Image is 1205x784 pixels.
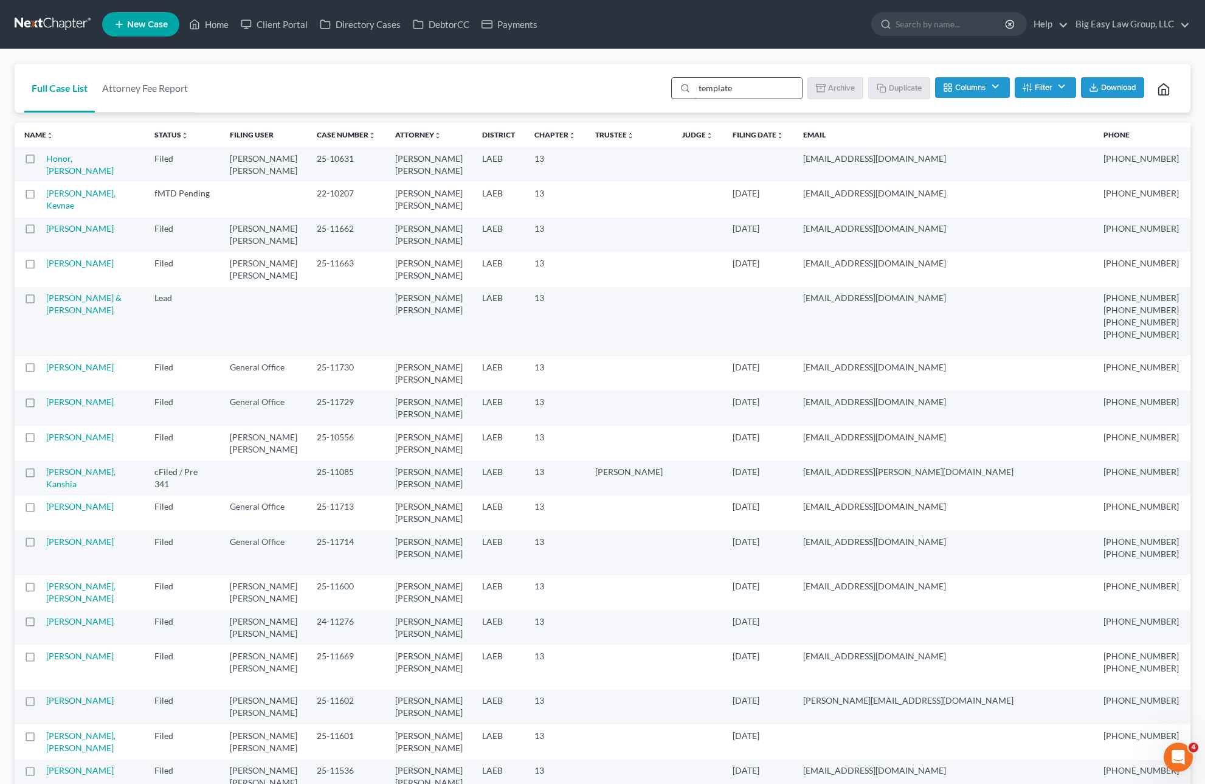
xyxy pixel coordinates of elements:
pre: [PHONE_NUMBER] [1103,257,1179,269]
td: Filed [145,690,220,724]
a: [PERSON_NAME] [46,695,114,706]
td: [PERSON_NAME] [PERSON_NAME] [385,645,472,689]
td: LAEB [472,287,525,356]
td: LAEB [472,575,525,609]
td: 13 [525,287,585,356]
a: [PERSON_NAME] [46,616,114,626]
td: 22-10207 [307,182,385,217]
a: [PERSON_NAME] [46,432,114,442]
td: 25-11085 [307,460,385,495]
td: LAEB [472,530,525,575]
td: LAEB [472,252,525,286]
td: 13 [525,356,585,390]
td: 24-11276 [307,610,385,645]
td: [PERSON_NAME] [PERSON_NAME] [220,724,307,759]
td: Filed [145,147,220,182]
td: 25-11600 [307,575,385,609]
a: [PERSON_NAME] [46,536,114,547]
pre: [EMAIL_ADDRESS][DOMAIN_NAME] [803,431,1084,443]
pre: [EMAIL_ADDRESS][DOMAIN_NAME] [803,223,1084,235]
td: LAEB [472,645,525,689]
pre: [PHONE_NUMBER] [1103,223,1179,235]
td: LAEB [472,610,525,645]
td: [PERSON_NAME] [PERSON_NAME] [220,645,307,689]
a: [PERSON_NAME], [PERSON_NAME] [46,730,116,753]
a: [PERSON_NAME], Kevnae [46,188,116,210]
td: LAEB [472,690,525,724]
pre: [EMAIL_ADDRESS][DOMAIN_NAME] [803,292,1084,304]
td: General Office [220,356,307,390]
td: [PERSON_NAME] [PERSON_NAME] [385,724,472,759]
td: Filed [145,217,220,252]
td: Lead [145,287,220,356]
pre: [PHONE_NUMBER] [1103,695,1179,707]
span: 4 [1189,743,1198,752]
td: [PERSON_NAME] [PERSON_NAME] [385,147,472,182]
pre: [EMAIL_ADDRESS][DOMAIN_NAME] [803,765,1084,777]
pre: [PHONE_NUMBER] [PHONE_NUMBER] [1103,650,1179,675]
i: unfold_more [776,132,784,139]
td: 13 [525,390,585,425]
a: [PERSON_NAME] [46,651,114,661]
a: Help [1027,13,1068,35]
td: [PERSON_NAME] [PERSON_NAME] [385,182,472,217]
td: LAEB [472,390,525,425]
td: 13 [525,426,585,460]
td: [PERSON_NAME] [585,460,672,495]
pre: [EMAIL_ADDRESS][DOMAIN_NAME] [803,187,1084,199]
td: 25-11602 [307,690,385,724]
td: [PERSON_NAME] [PERSON_NAME] [385,217,472,252]
td: Filed [145,724,220,759]
a: Statusunfold_more [154,130,188,139]
th: District [472,123,525,147]
td: 13 [525,690,585,724]
button: Columns [935,77,1009,98]
td: Filed [145,530,220,575]
td: 25-11601 [307,724,385,759]
pre: [EMAIL_ADDRESS][DOMAIN_NAME] [803,580,1084,592]
a: [PERSON_NAME] & [PERSON_NAME] [46,293,122,315]
pre: [PERSON_NAME][EMAIL_ADDRESS][DOMAIN_NAME] [803,695,1084,707]
td: [DATE] [723,690,793,724]
a: Attorneyunfold_more [395,130,441,139]
input: Search by name... [896,13,1007,35]
pre: [EMAIL_ADDRESS][PERSON_NAME][DOMAIN_NAME] [803,466,1084,478]
td: [DATE] [723,356,793,390]
td: LAEB [472,217,525,252]
a: Home [183,13,235,35]
td: Filed [145,610,220,645]
pre: [PHONE_NUMBER] [1103,431,1179,443]
i: unfold_more [368,132,376,139]
td: [PERSON_NAME] [PERSON_NAME] [385,610,472,645]
td: 13 [525,645,585,689]
td: 13 [525,252,585,286]
td: [PERSON_NAME] [PERSON_NAME] [385,575,472,609]
a: [PERSON_NAME] [46,501,114,512]
td: [PERSON_NAME] [PERSON_NAME] [220,575,307,609]
td: [PERSON_NAME] [PERSON_NAME] [385,356,472,390]
td: [PERSON_NAME] [PERSON_NAME] [385,287,472,356]
td: LAEB [472,460,525,495]
td: 13 [525,217,585,252]
td: [PERSON_NAME] [PERSON_NAME] [385,390,472,425]
td: 25-11730 [307,356,385,390]
th: Email [793,123,1094,147]
td: General Office [220,530,307,575]
a: Trusteeunfold_more [595,130,634,139]
td: 25-11729 [307,390,385,425]
a: Payments [475,13,544,35]
td: LAEB [472,356,525,390]
pre: [EMAIL_ADDRESS][DOMAIN_NAME] [803,257,1084,269]
td: [DATE] [723,252,793,286]
td: 25-11669 [307,645,385,689]
td: [DATE] [723,496,793,530]
a: DebtorCC [407,13,475,35]
pre: [PHONE_NUMBER] [1103,361,1179,373]
a: Judgeunfold_more [682,130,713,139]
th: Phone [1094,123,1189,147]
td: General Office [220,390,307,425]
pre: [EMAIL_ADDRESS][DOMAIN_NAME] [803,536,1084,548]
td: 25-10631 [307,147,385,182]
td: [DATE] [723,575,793,609]
a: Case Numberunfold_more [317,130,376,139]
